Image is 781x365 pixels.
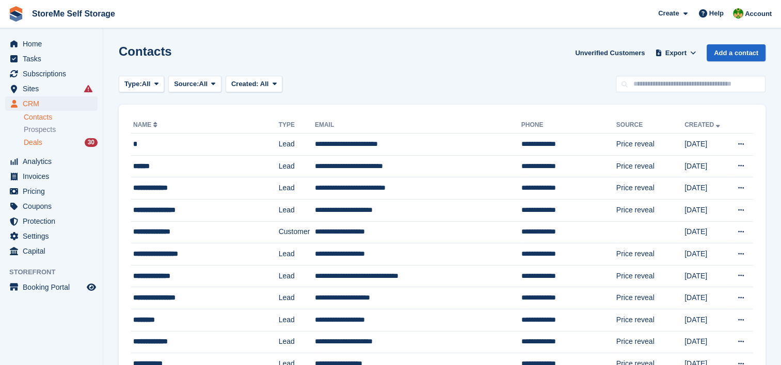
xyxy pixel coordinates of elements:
span: Capital [23,244,85,258]
a: menu [5,229,98,243]
th: Phone [521,117,616,134]
td: Price reveal [616,155,684,177]
a: Prospects [24,124,98,135]
td: Price reveal [616,331,684,353]
a: menu [5,37,98,51]
td: Price reveal [616,287,684,309]
td: Price reveal [616,199,684,221]
td: [DATE] [684,177,728,200]
button: Type: All [119,76,164,93]
i: Smart entry sync failures have occurred [84,85,92,93]
td: [DATE] [684,134,728,156]
span: Export [665,48,687,58]
td: Price reveal [616,309,684,331]
a: Name [133,121,160,128]
a: menu [5,214,98,228]
h1: Contacts [119,44,172,58]
span: Create [658,8,679,19]
a: menu [5,96,98,111]
span: Analytics [23,154,85,169]
span: All [199,79,208,89]
td: Lead [279,155,315,177]
span: Source: [174,79,199,89]
span: Settings [23,229,85,243]
a: menu [5,199,98,213]
a: Contacts [24,112,98,122]
span: Help [709,8,724,19]
td: Lead [279,177,315,200]
button: Export [653,44,698,61]
a: menu [5,154,98,169]
a: menu [5,52,98,66]
a: menu [5,184,98,198]
td: Lead [279,331,315,353]
th: Email [315,117,521,134]
td: [DATE] [684,199,728,221]
span: Protection [23,214,85,228]
span: Home [23,37,85,51]
td: Lead [279,199,315,221]
span: Created: [231,80,259,88]
td: Price reveal [616,265,684,287]
th: Type [279,117,315,134]
td: [DATE] [684,287,728,309]
span: Type: [124,79,142,89]
a: menu [5,81,98,96]
span: All [142,79,151,89]
span: Invoices [23,169,85,184]
img: StorMe [733,8,743,19]
th: Source [616,117,684,134]
a: menu [5,169,98,184]
span: Subscriptions [23,67,85,81]
a: StoreMe Self Storage [28,5,119,22]
span: Storefront [9,267,103,277]
td: [DATE] [684,221,728,243]
span: Pricing [23,184,85,198]
td: [DATE] [684,309,728,331]
span: Account [745,9,772,19]
a: Unverified Customers [571,44,649,61]
a: menu [5,67,98,81]
span: Prospects [24,125,56,135]
td: Lead [279,265,315,287]
a: menu [5,244,98,258]
a: Add a contact [707,44,766,61]
td: Lead [279,309,315,331]
span: Sites [23,81,85,96]
a: Deals 30 [24,137,98,148]
span: Deals [24,138,42,147]
button: Created: All [226,76,282,93]
td: Price reveal [616,177,684,200]
td: Customer [279,221,315,243]
td: Price reveal [616,134,684,156]
a: Created [684,121,722,128]
span: Coupons [23,199,85,213]
span: CRM [23,96,85,111]
td: [DATE] [684,243,728,266]
a: Preview store [85,281,98,293]
td: Lead [279,243,315,266]
a: menu [5,280,98,294]
div: 30 [85,138,98,147]
td: Lead [279,287,315,309]
td: [DATE] [684,265,728,287]
td: Price reveal [616,243,684,266]
span: Booking Portal [23,280,85,294]
td: Lead [279,134,315,156]
td: [DATE] [684,155,728,177]
span: All [260,80,269,88]
button: Source: All [168,76,221,93]
img: stora-icon-8386f47178a22dfd0bd8f6a31ec36ba5ce8667c1dd55bd0f319d3a0aa187defe.svg [8,6,24,22]
span: Tasks [23,52,85,66]
td: [DATE] [684,331,728,353]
